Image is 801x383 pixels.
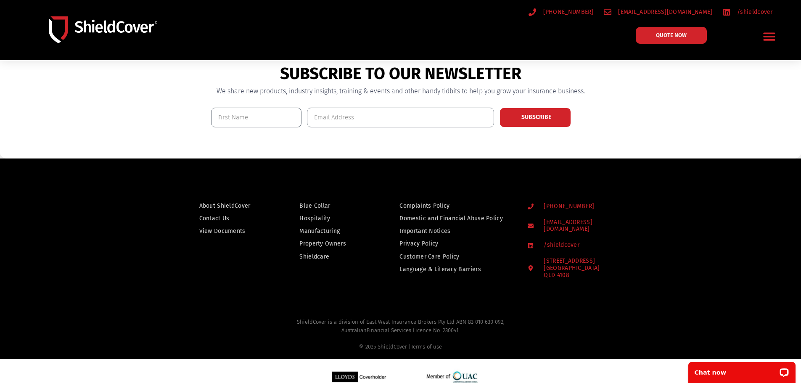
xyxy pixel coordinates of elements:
div: © 2025 ShieldCover | [15,343,786,351]
a: Contact Us [199,213,264,224]
span: Important Notices [399,226,450,236]
span: Privacy Policy [399,238,438,249]
a: Language & Literacy Barriers [399,264,511,275]
div: Australian [15,326,786,351]
span: Complaints Policy [399,201,449,211]
span: Blue Collar [299,201,330,211]
div: Menu Toggle [760,26,780,46]
h3: We share new products, industry insights, training & events and other handy tidbits to help you g... [211,88,590,95]
a: /shieldcover [528,242,631,249]
span: [EMAIL_ADDRESS][DOMAIN_NAME] [542,219,630,233]
span: QUOTE NOW [656,32,687,38]
span: Property Owners [299,238,346,249]
span: Customer Care Policy [399,251,459,262]
a: Manufacturing [299,226,363,236]
input: First Name [211,108,302,127]
img: Shield-Cover-Underwriting-Australia-logo-full [49,16,157,43]
a: About ShieldCover [199,201,264,211]
span: SUBSCRIBE [521,114,551,120]
span: View Documents [199,226,246,236]
h2: ShieldCover is a division of East West Insurance Brokers Pty Ltd ABN 83 010 630 092, [15,318,786,351]
a: Hospitality [299,213,363,224]
span: [PHONE_NUMBER] [541,7,594,17]
div: QLD 4108 [544,272,600,279]
a: Property Owners [299,238,363,249]
span: Hospitality [299,213,330,224]
a: [EMAIL_ADDRESS][DOMAIN_NAME] [604,7,713,17]
span: /shieldcover [735,7,773,17]
a: Privacy Policy [399,238,511,249]
a: Important Notices [399,226,511,236]
a: [PHONE_NUMBER] [528,203,631,210]
span: Manufacturing [299,226,340,236]
span: About ShieldCover [199,201,251,211]
span: Contact Us [199,213,230,224]
a: Complaints Policy [399,201,511,211]
span: Shieldcare [299,251,329,262]
span: [EMAIL_ADDRESS][DOMAIN_NAME] [616,7,712,17]
a: /shieldcover [723,7,773,17]
span: [PHONE_NUMBER] [542,203,594,210]
span: Financial Services Licence No. 230041. [367,327,460,333]
span: [STREET_ADDRESS] [542,258,600,279]
iframe: LiveChat chat widget [683,357,801,383]
a: Shieldcare [299,251,363,262]
a: QUOTE NOW [636,27,707,44]
span: /shieldcover [542,242,579,249]
a: [EMAIL_ADDRESS][DOMAIN_NAME] [528,219,631,233]
a: Blue Collar [299,201,363,211]
span: Domestic and Financial Abuse Policy [399,213,503,224]
button: SUBSCRIBE [500,108,571,127]
a: View Documents [199,226,264,236]
h2: SUBSCRIBE TO OUR NEWSLETTER [211,64,590,84]
a: Domestic and Financial Abuse Policy [399,213,511,224]
a: Customer Care Policy [399,251,511,262]
a: [PHONE_NUMBER] [529,7,594,17]
input: Email Address [307,108,494,127]
div: [GEOGRAPHIC_DATA] [544,265,600,279]
a: Terms of use [411,343,442,350]
span: Language & Literacy Barriers [399,264,481,275]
